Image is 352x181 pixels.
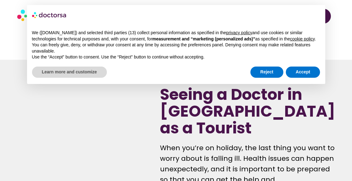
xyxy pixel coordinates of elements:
[32,30,320,42] p: We ([DOMAIN_NAME]) and selected third parties (13) collect personal information as specified in t...
[160,86,335,137] h1: Seeing a Doctor in [GEOGRAPHIC_DATA] as a Tourist
[152,36,255,41] strong: measurement and “marketing (personalized ads)”
[32,54,320,60] p: Use the “Accept” button to consent. Use the “Reject” button to continue without accepting.
[32,42,320,54] p: You can freely give, deny, or withdraw your consent at any time by accessing the preferences pane...
[286,67,320,78] button: Accept
[250,67,283,78] button: Reject
[226,30,252,35] a: privacy policy
[32,10,67,20] img: logo
[290,36,315,41] a: cookie policy
[32,67,107,78] button: Learn more and customize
